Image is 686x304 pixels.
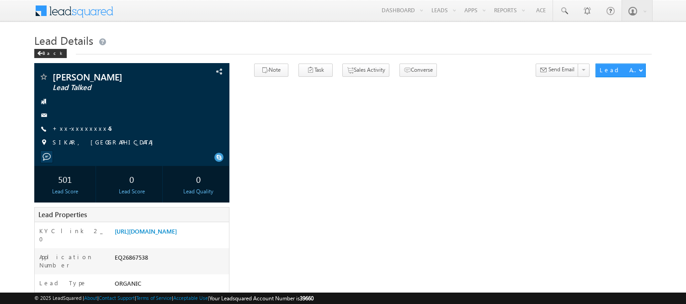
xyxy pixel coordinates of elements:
[39,279,87,287] label: Lead Type
[136,295,172,301] a: Terms of Service
[170,171,227,187] div: 0
[103,187,160,196] div: Lead Score
[103,171,160,187] div: 0
[600,66,638,74] div: Lead Actions
[596,64,646,77] button: Lead Actions
[84,295,97,301] a: About
[53,138,158,147] span: SIKAR, [GEOGRAPHIC_DATA]
[38,210,87,219] span: Lead Properties
[342,64,389,77] button: Sales Activity
[536,64,579,77] button: Send Email
[254,64,288,77] button: Note
[300,295,314,302] span: 39660
[37,187,93,196] div: Lead Score
[298,64,333,77] button: Task
[34,48,71,56] a: Back
[112,253,229,266] div: EQ26867538
[37,171,93,187] div: 501
[115,227,177,235] a: [URL][DOMAIN_NAME]
[99,295,135,301] a: Contact Support
[34,49,67,58] div: Back
[53,72,174,81] span: [PERSON_NAME]
[34,33,93,48] span: Lead Details
[53,83,174,92] span: Lead Talked
[39,253,105,269] label: Application Number
[34,294,314,303] span: © 2025 LeadSquared | | | | |
[53,124,112,132] a: +xx-xxxxxxxx45
[209,295,314,302] span: Your Leadsquared Account Number is
[170,187,227,196] div: Lead Quality
[39,227,105,243] label: KYC link 2_0
[548,65,574,74] span: Send Email
[173,295,208,301] a: Acceptable Use
[399,64,437,77] button: Converse
[112,279,229,292] div: ORGANIC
